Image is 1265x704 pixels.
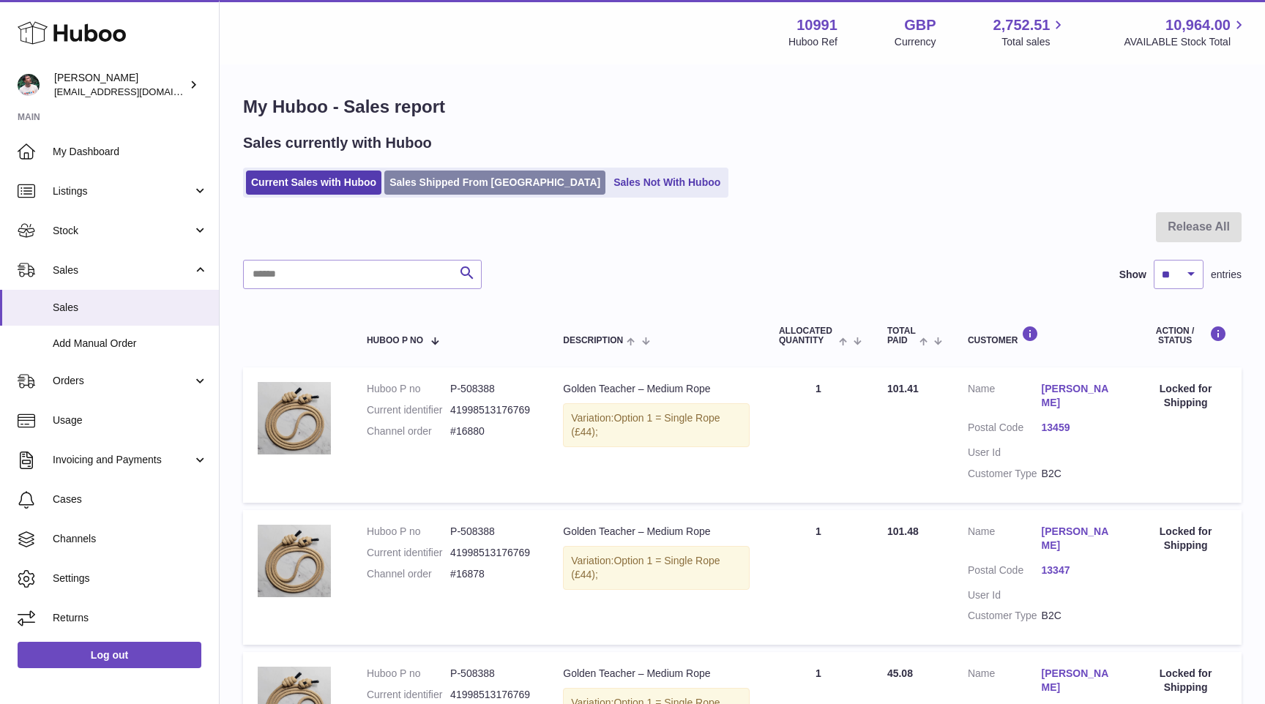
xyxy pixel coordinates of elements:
[1124,35,1247,49] span: AVAILABLE Stock Total
[887,383,919,394] span: 101.41
[1211,268,1242,282] span: entries
[1119,268,1146,282] label: Show
[968,467,1042,481] dt: Customer Type
[243,95,1242,119] h1: My Huboo - Sales report
[367,424,450,438] dt: Channel order
[968,563,1042,581] dt: Postal Code
[1042,609,1116,623] dd: B2C
[796,15,837,35] strong: 10991
[53,413,208,427] span: Usage
[384,171,605,195] a: Sales Shipped From [GEOGRAPHIC_DATA]
[450,403,534,417] dd: 41998513176769
[904,15,936,35] strong: GBP
[764,367,873,502] td: 1
[1042,525,1116,553] a: [PERSON_NAME]
[367,403,450,417] dt: Current identifier
[571,555,720,580] span: Option 1 = Single Rope (£44);
[887,525,919,537] span: 101.48
[450,525,534,539] dd: P-508388
[887,326,916,345] span: Total paid
[367,667,450,681] dt: Huboo P no
[367,546,450,560] dt: Current identifier
[571,412,720,438] span: Option 1 = Single Rope (£44);
[1165,15,1231,35] span: 10,964.00
[450,688,534,702] dd: 41998513176769
[450,667,534,681] dd: P-508388
[563,403,750,447] div: Variation:
[258,382,331,454] img: 109911711102352.png
[53,301,208,315] span: Sales
[18,74,40,96] img: timshieff@gmail.com
[53,184,193,198] span: Listings
[1144,326,1227,345] div: Action / Status
[450,382,534,396] dd: P-508388
[968,667,1042,698] dt: Name
[1042,467,1116,481] dd: B2C
[53,374,193,388] span: Orders
[53,453,193,467] span: Invoicing and Payments
[1042,421,1116,435] a: 13459
[53,611,208,625] span: Returns
[367,567,450,581] dt: Channel order
[993,15,1067,49] a: 2,752.51 Total sales
[367,525,450,539] dt: Huboo P no
[53,493,208,506] span: Cases
[450,546,534,560] dd: 41998513176769
[1144,667,1227,694] div: Locked for Shipping
[968,421,1042,438] dt: Postal Code
[968,525,1042,556] dt: Name
[779,326,835,345] span: ALLOCATED Quantity
[764,510,873,645] td: 1
[367,382,450,396] dt: Huboo P no
[1042,563,1116,577] a: 13347
[53,145,208,159] span: My Dashboard
[968,588,1042,602] dt: User Id
[367,336,423,345] span: Huboo P no
[788,35,837,49] div: Huboo Ref
[563,382,750,396] div: Golden Teacher – Medium Rope
[968,609,1042,623] dt: Customer Type
[887,667,913,679] span: 45.08
[968,446,1042,460] dt: User Id
[968,382,1042,413] dt: Name
[258,525,331,597] img: 109911711102352.png
[608,171,725,195] a: Sales Not With Huboo
[1042,667,1116,694] a: [PERSON_NAME]
[1001,35,1067,49] span: Total sales
[563,525,750,539] div: Golden Teacher – Medium Rope
[1144,382,1227,410] div: Locked for Shipping
[968,326,1115,345] div: Customer
[993,15,1051,35] span: 2,752.51
[53,572,208,585] span: Settings
[243,133,432,153] h2: Sales currently with Huboo
[54,71,186,99] div: [PERSON_NAME]
[450,567,534,581] dd: #16878
[563,546,750,590] div: Variation:
[367,688,450,702] dt: Current identifier
[53,337,208,351] span: Add Manual Order
[54,86,215,97] span: [EMAIL_ADDRESS][DOMAIN_NAME]
[53,532,208,546] span: Channels
[895,35,936,49] div: Currency
[450,424,534,438] dd: #16880
[1042,382,1116,410] a: [PERSON_NAME]
[53,224,193,238] span: Stock
[1144,525,1227,553] div: Locked for Shipping
[1124,15,1247,49] a: 10,964.00 AVAILABLE Stock Total
[246,171,381,195] a: Current Sales with Huboo
[563,336,623,345] span: Description
[18,642,201,668] a: Log out
[53,263,193,277] span: Sales
[563,667,750,681] div: Golden Teacher – Medium Rope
